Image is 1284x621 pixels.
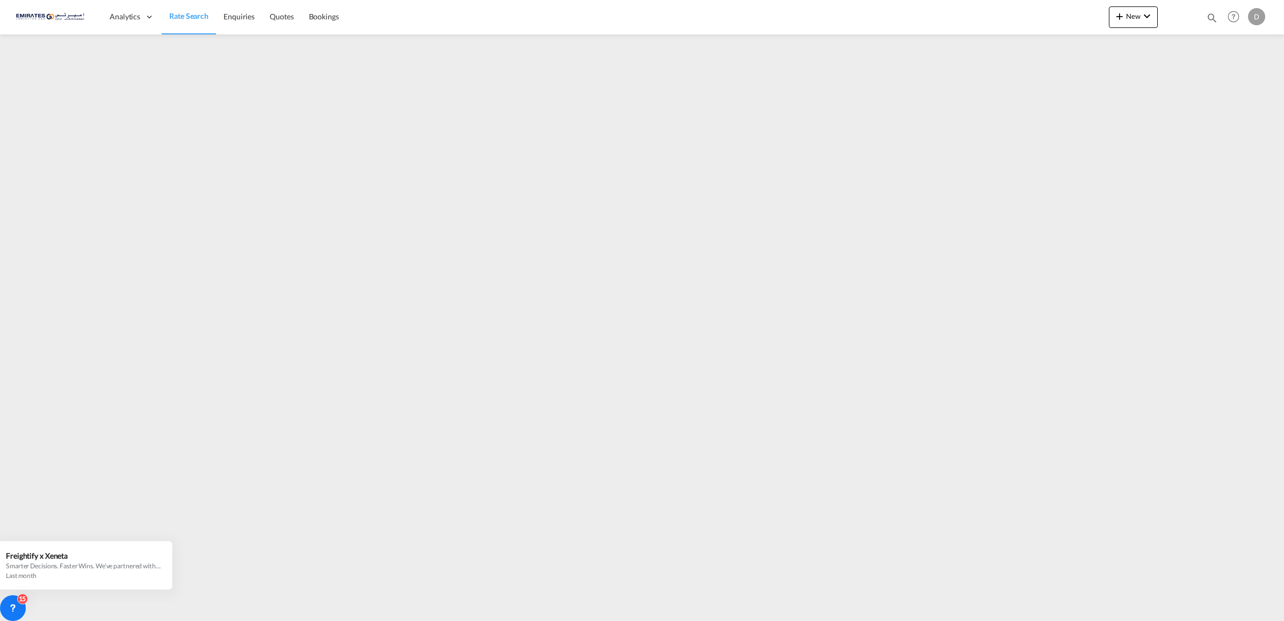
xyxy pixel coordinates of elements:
[1224,8,1248,27] div: Help
[1109,6,1158,28] button: icon-plus 400-fgNewicon-chevron-down
[270,12,293,21] span: Quotes
[223,12,255,21] span: Enquiries
[169,11,208,20] span: Rate Search
[16,5,89,29] img: c67187802a5a11ec94275b5db69a26e6.png
[110,11,140,22] span: Analytics
[1113,12,1153,20] span: New
[1206,12,1218,24] md-icon: icon-magnify
[1141,10,1153,23] md-icon: icon-chevron-down
[1224,8,1243,26] span: Help
[1206,12,1218,28] div: icon-magnify
[309,12,339,21] span: Bookings
[1113,10,1126,23] md-icon: icon-plus 400-fg
[1248,8,1265,25] div: D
